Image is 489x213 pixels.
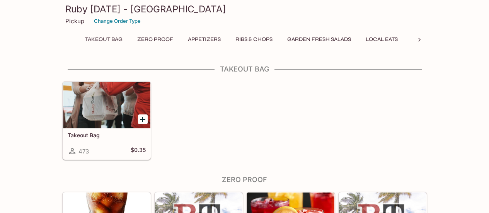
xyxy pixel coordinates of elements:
button: Garden Fresh Salads [283,34,355,45]
button: Chicken [408,34,443,45]
button: Ribs & Chops [231,34,277,45]
button: Add Takeout Bag [138,114,148,124]
h4: Takeout Bag [62,65,427,73]
button: Local Eats [361,34,402,45]
span: 473 [78,148,89,155]
button: Change Order Type [90,15,144,27]
button: Zero Proof [133,34,177,45]
button: Takeout Bag [81,34,127,45]
a: Takeout Bag473$0.35 [63,82,151,160]
button: Appetizers [184,34,225,45]
h3: Ruby [DATE] - [GEOGRAPHIC_DATA] [65,3,424,15]
div: Takeout Bag [63,82,150,128]
h5: $0.35 [131,147,146,156]
h5: Takeout Bag [68,132,146,138]
p: Pickup [65,17,84,25]
h4: Zero Proof [62,176,427,184]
